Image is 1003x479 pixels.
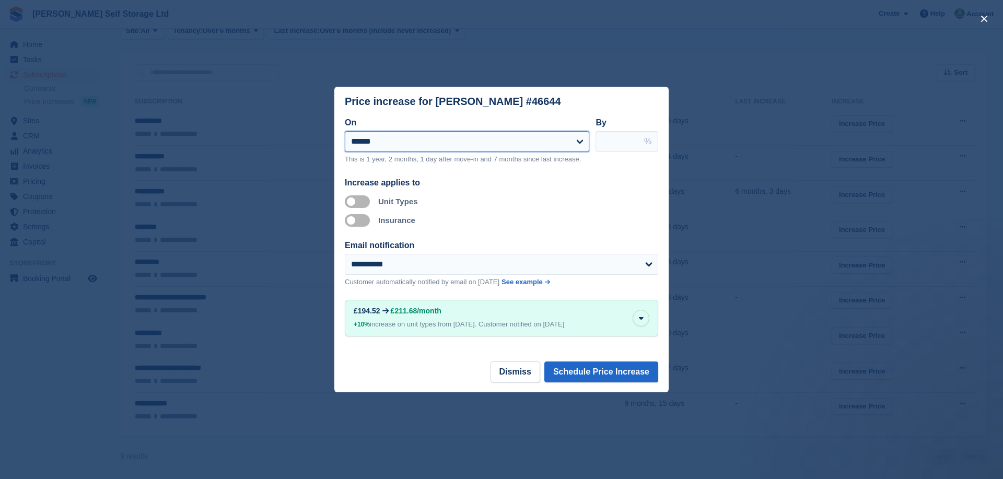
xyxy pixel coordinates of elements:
div: Price increase for [PERSON_NAME] #46644 [345,96,561,108]
label: Apply to insurance [345,220,374,221]
button: Schedule Price Increase [544,361,658,382]
label: Email notification [345,241,414,250]
button: close [976,10,993,27]
label: Unit Types [378,197,418,206]
label: Insurance [378,216,415,225]
p: This is 1 year, 2 months, 1 day after move-in and 7 months since last increase. [345,154,589,165]
button: Dismiss [491,361,540,382]
label: Apply to unit types [345,201,374,203]
span: /month [417,307,441,315]
span: increase on unit types from [DATE]. [354,320,476,328]
div: Increase applies to [345,177,658,189]
span: See example [501,278,543,286]
a: See example [501,277,550,287]
label: By [596,118,606,127]
div: +10% [354,319,370,330]
span: Customer notified on [DATE] [479,320,565,328]
p: Customer automatically notified by email on [DATE] [345,277,499,287]
div: £194.52 [354,307,380,315]
label: On [345,118,356,127]
span: £211.68 [391,307,417,315]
